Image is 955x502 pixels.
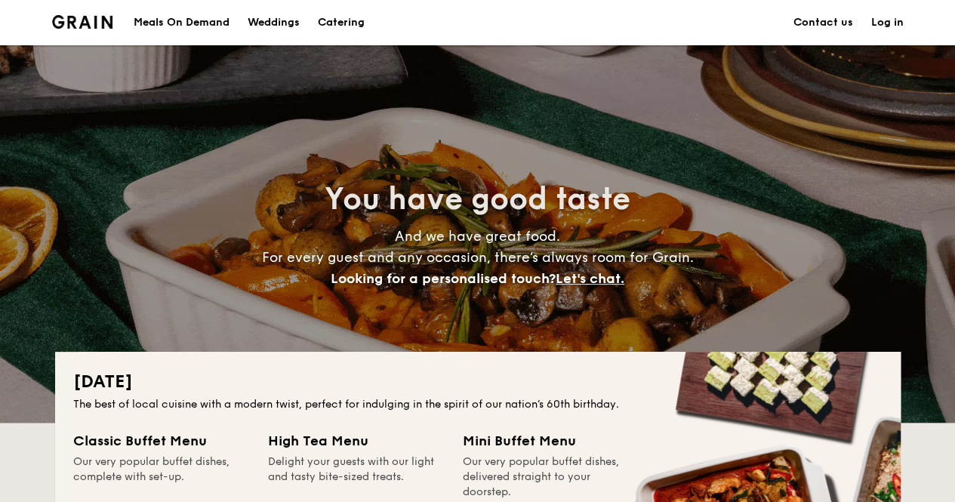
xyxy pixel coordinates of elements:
[268,430,445,451] div: High Tea Menu
[73,397,883,412] div: The best of local cuisine with a modern twist, perfect for indulging in the spirit of our nation’...
[268,454,445,500] div: Delight your guests with our light and tasty bite-sized treats.
[556,270,624,287] span: Let's chat.
[52,15,113,29] img: Grain
[262,228,694,287] span: And we have great food. For every guest and any occasion, there’s always room for Grain.
[331,270,556,287] span: Looking for a personalised touch?
[325,181,630,217] span: You have good taste
[73,430,250,451] div: Classic Buffet Menu
[52,15,113,29] a: Logotype
[73,454,250,500] div: Our very popular buffet dishes, complete with set-up.
[463,430,639,451] div: Mini Buffet Menu
[463,454,639,500] div: Our very popular buffet dishes, delivered straight to your doorstep.
[73,370,883,394] h2: [DATE]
